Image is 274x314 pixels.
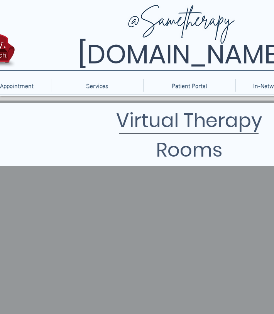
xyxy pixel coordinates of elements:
p: Services [82,79,112,92]
a: Patient Portal [143,79,235,92]
p: Patient Portal [168,79,211,92]
div: Services [51,79,143,92]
